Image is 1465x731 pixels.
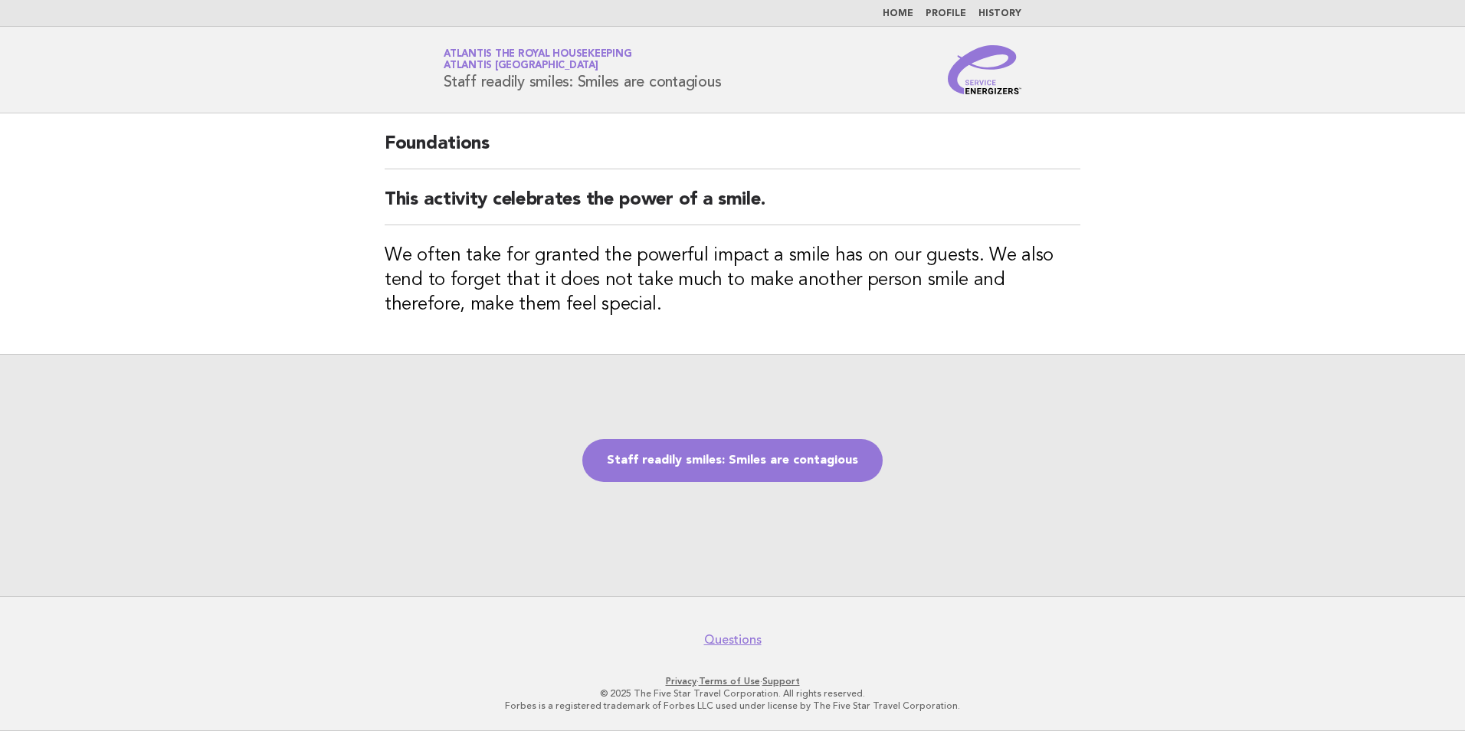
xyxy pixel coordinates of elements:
[582,439,883,482] a: Staff readily smiles: Smiles are contagious
[264,687,1201,700] p: © 2025 The Five Star Travel Corporation. All rights reserved.
[666,676,696,687] a: Privacy
[385,132,1080,169] h2: Foundations
[926,9,966,18] a: Profile
[264,700,1201,712] p: Forbes is a registered trademark of Forbes LLC used under license by The Five Star Travel Corpora...
[699,676,760,687] a: Terms of Use
[948,45,1021,94] img: Service Energizers
[444,61,598,71] span: Atlantis [GEOGRAPHIC_DATA]
[264,675,1201,687] p: · ·
[978,9,1021,18] a: History
[883,9,913,18] a: Home
[762,676,800,687] a: Support
[444,50,721,90] h1: Staff readily smiles: Smiles are contagious
[385,188,1080,225] h2: This activity celebrates the power of a smile.
[444,49,631,70] a: Atlantis the Royal HousekeepingAtlantis [GEOGRAPHIC_DATA]
[704,632,762,647] a: Questions
[385,244,1080,317] h3: We often take for granted the powerful impact a smile has on our guests. We also tend to forget t...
